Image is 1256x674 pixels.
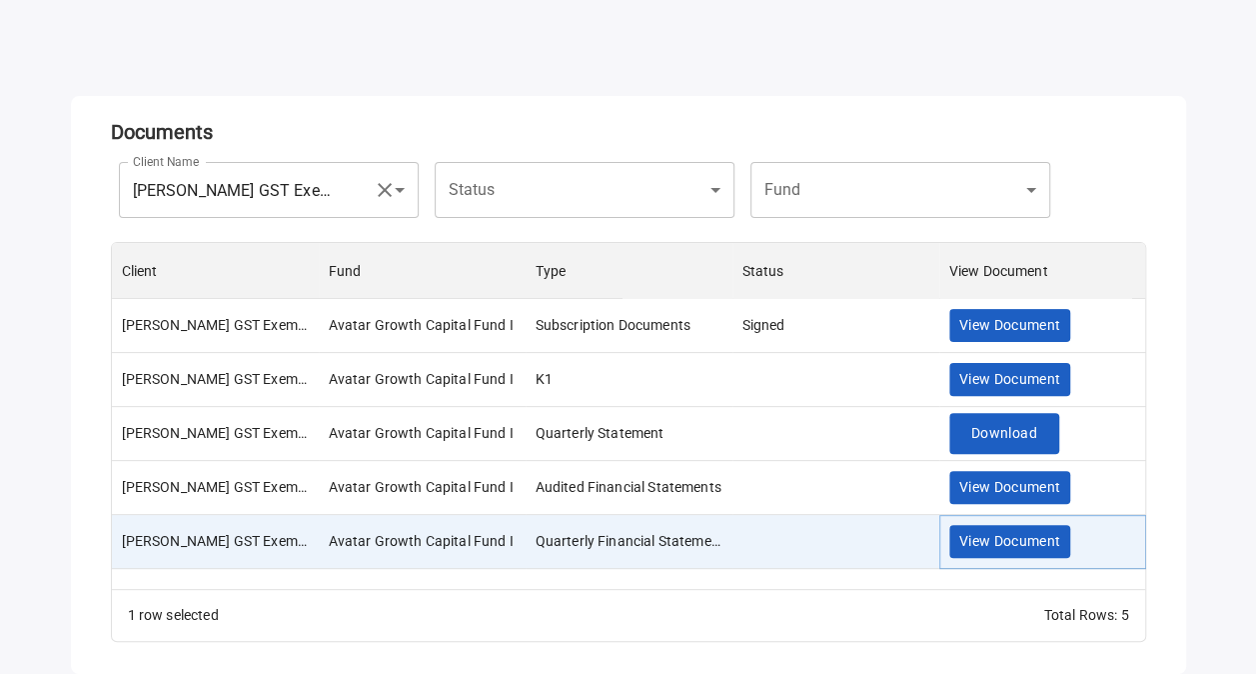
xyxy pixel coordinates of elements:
div: Winston Z Ibrahim GST Exempt Trust UAD 12/14/12 [122,423,309,443]
div: Avatar Growth Capital Fund I [329,369,514,389]
div: Total Rows: 5 [1044,605,1129,625]
div: Status [742,243,784,299]
div: Avatar Growth Capital Fund I [329,531,514,551]
div: Avatar Growth Capital Fund I [329,315,514,335]
div: View Document [949,243,1048,299]
div: Fund [319,243,526,299]
div: [PERSON_NAME] GST Exempt Trust UAD [DATE], [119,162,365,218]
div: Subscription Documents [536,315,690,335]
h5: Documents [111,120,1146,144]
span: Download [971,421,1037,446]
div: 1 row selected [128,605,219,625]
button: View Document [949,309,1071,342]
span: View Document [959,313,1061,338]
div: View Document [939,243,1146,299]
div: Type [536,243,567,299]
label: Client Name [133,153,199,170]
div: Winston Z Ibrahim GST Exempt Trust UAD 12/14/12 [122,531,309,551]
div: [PERSON_NAME] GST Exempt Trust UAD [DATE], [750,162,996,218]
span: View Document [959,475,1061,500]
div: Client [122,243,158,299]
div: Audited Financial Statements [536,477,721,497]
div: Avatar Growth Capital Fund I [329,423,514,443]
div: Winston Z Ibrahim GST Exempt Trust UAD 12/14/12 [122,477,309,497]
div: Avatar Growth Capital Fund I [329,477,514,497]
div: Winston Z Ibrahim GST Exempt Trust UAD 12/14/12 [122,369,309,389]
div: Winston Z Ibrahim GST Exempt Trust UAD 12/14/12 [122,315,309,335]
span: View Document [959,367,1061,392]
div: Quarterly Statement [536,423,664,443]
div: Signed [742,315,785,335]
button: View Document [949,525,1071,558]
div: Type [526,243,732,299]
span: View Document [959,529,1061,554]
div: Client [112,243,319,299]
div: K1 [536,369,553,389]
div: Quarterly Financial Statement [536,531,722,551]
button: Download [949,413,1059,454]
div: [PERSON_NAME] GST Exempt Trust UAD [DATE], [435,162,680,218]
button: View Document [949,363,1071,396]
div: Fund [329,243,362,299]
button: View Document [949,471,1071,504]
div: Status [732,243,939,299]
